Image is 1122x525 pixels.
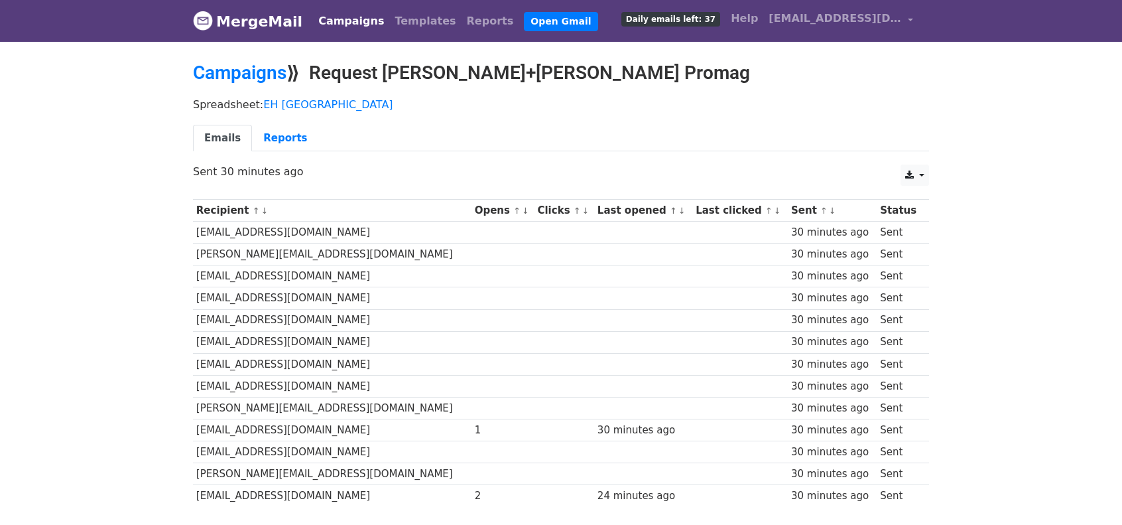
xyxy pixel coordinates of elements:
td: Sent [877,463,922,485]
th: Status [877,200,922,222]
p: Spreadsheet: [193,98,929,112]
a: Emails [193,125,252,152]
th: Recipient [193,200,471,222]
h2: ⟫ Request [PERSON_NAME]+[PERSON_NAME] Promag [193,62,929,84]
div: 30 minutes ago [791,247,874,262]
td: [EMAIL_ADDRESS][DOMAIN_NAME] [193,375,471,397]
td: Sent [877,397,922,419]
td: Sent [877,441,922,463]
div: 30 minutes ago [791,313,874,328]
td: Sent [877,222,922,244]
div: 30 minutes ago [791,445,874,460]
td: [EMAIL_ADDRESS][DOMAIN_NAME] [193,222,471,244]
td: [EMAIL_ADDRESS][DOMAIN_NAME] [193,265,471,287]
td: Sent [877,309,922,331]
div: 30 minutes ago [597,423,690,438]
td: Sent [877,419,922,441]
td: Sent [877,287,922,309]
div: 30 minutes ago [791,379,874,394]
a: ↑ [820,206,828,216]
div: 30 minutes ago [791,401,874,416]
div: 30 minutes ago [791,467,874,482]
p: Sent 30 minutes ago [193,165,929,179]
a: Reports [462,8,519,35]
td: Sent [877,265,922,287]
a: ↑ [765,206,773,216]
td: [PERSON_NAME][EMAIL_ADDRESS][DOMAIN_NAME] [193,397,471,419]
a: Reports [252,125,318,152]
td: [PERSON_NAME][EMAIL_ADDRESS][DOMAIN_NAME] [193,244,471,265]
td: [EMAIL_ADDRESS][DOMAIN_NAME] [193,309,471,331]
div: 24 minutes ago [597,488,690,504]
a: ↓ [829,206,836,216]
div: 30 minutes ago [791,335,874,350]
a: MergeMail [193,7,302,35]
td: Sent [877,353,922,375]
td: Sent [877,331,922,353]
div: 30 minutes ago [791,291,874,306]
a: ↓ [522,206,529,216]
a: Campaigns [313,8,389,35]
a: EH [GEOGRAPHIC_DATA] [263,98,393,111]
a: ↓ [261,206,268,216]
td: [EMAIL_ADDRESS][DOMAIN_NAME] [193,419,471,441]
div: 1 [475,423,531,438]
span: [EMAIL_ADDRESS][DOMAIN_NAME] [769,11,901,27]
a: Daily emails left: 37 [616,5,725,32]
div: 30 minutes ago [791,423,874,438]
a: Templates [389,8,461,35]
th: Sent [788,200,877,222]
a: ↑ [253,206,260,216]
td: [EMAIL_ADDRESS][DOMAIN_NAME] [193,331,471,353]
td: [EMAIL_ADDRESS][DOMAIN_NAME] [193,353,471,375]
a: Open Gmail [524,12,597,31]
th: Opens [471,200,534,222]
div: 30 minutes ago [791,225,874,240]
a: ↓ [678,206,686,216]
a: Campaigns [193,62,286,84]
th: Last opened [594,200,692,222]
div: 2 [475,488,531,504]
a: ↑ [513,206,521,216]
a: ↓ [582,206,590,216]
a: ↑ [670,206,677,216]
th: Clicks [534,200,594,222]
a: Help [725,5,763,32]
td: Sent [877,244,922,265]
div: 30 minutes ago [791,269,874,284]
div: 30 minutes ago [791,488,874,504]
td: Sent [877,375,922,397]
span: Daily emails left: 37 [621,12,720,27]
a: ↑ [574,206,581,216]
th: Last clicked [692,200,788,222]
td: [EMAIL_ADDRESS][DOMAIN_NAME] [193,287,471,309]
td: [EMAIL_ADDRESS][DOMAIN_NAME] [193,485,471,507]
td: [EMAIL_ADDRESS][DOMAIN_NAME] [193,441,471,463]
a: [EMAIL_ADDRESS][DOMAIN_NAME] [763,5,918,37]
td: [PERSON_NAME][EMAIL_ADDRESS][DOMAIN_NAME] [193,463,471,485]
a: ↓ [774,206,781,216]
td: Sent [877,485,922,507]
div: 30 minutes ago [791,357,874,372]
img: MergeMail logo [193,11,213,31]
